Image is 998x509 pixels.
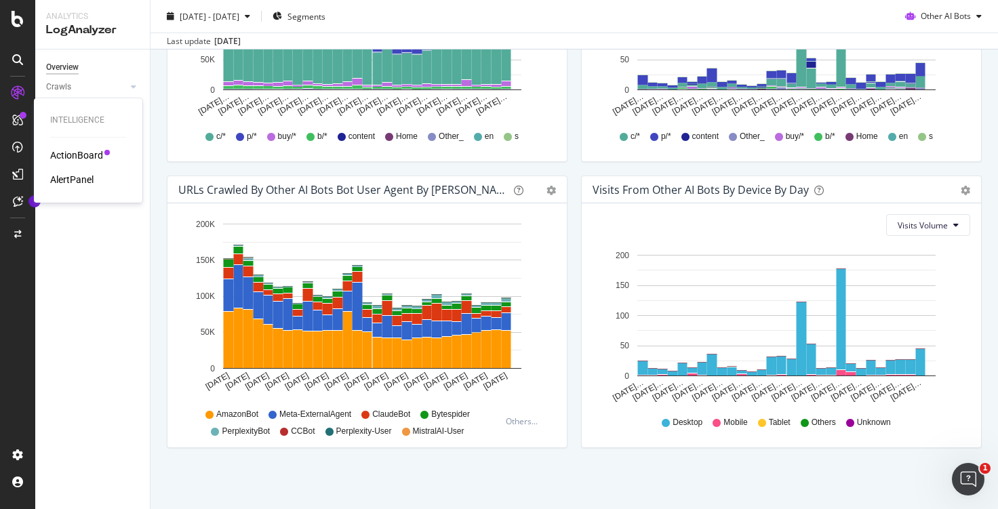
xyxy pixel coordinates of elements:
span: Segments [287,10,325,22]
text: [DATE] [323,371,350,392]
span: Others [812,417,836,428]
button: Segments [267,5,331,27]
text: [DATE] [263,371,290,392]
text: [DATE] [363,371,390,392]
div: Tooltip anchor [28,195,41,207]
div: Last update [167,35,241,47]
button: Other AI Bots [900,5,987,27]
text: [DATE] [481,371,508,392]
svg: A chart. [593,247,965,404]
text: 0 [210,85,215,95]
div: Overview [46,60,79,75]
a: Overview [46,60,140,75]
text: 150K [196,256,215,265]
div: gear [961,186,970,195]
div: Intelligence [50,115,126,126]
span: PerplexityBot [222,426,270,437]
text: [DATE] [422,371,450,392]
span: buy/* [278,131,296,142]
span: en [485,131,494,142]
span: Other_ [439,131,464,142]
text: 150 [616,281,629,290]
a: ActionBoard [50,148,103,162]
div: Analytics [46,11,139,22]
span: Perplexity-User [336,426,392,437]
text: 200 [616,251,629,260]
text: 100K [196,291,215,301]
span: content [348,131,375,142]
text: [DATE] [402,371,429,392]
span: Home [856,131,878,142]
span: Other AI Bots [921,10,971,22]
span: Bytespider [431,409,470,420]
text: [DATE] [303,371,330,392]
button: Visits Volume [886,214,970,236]
text: 200K [196,220,215,229]
span: Visits Volume [898,220,948,231]
div: LogAnalyzer [46,22,139,38]
span: Desktop [673,417,702,428]
div: URLs Crawled by Other AI Bots bot User Agent By [PERSON_NAME] [178,183,508,197]
span: 1 [980,463,991,474]
span: ClaudeBot [372,409,410,420]
text: [DATE] [382,371,410,392]
span: MistralAI-User [413,426,464,437]
span: Other_ [740,131,765,142]
text: [DATE] [462,371,489,392]
svg: A chart. [178,214,551,403]
div: [DATE] [214,35,241,47]
span: s [929,131,933,142]
text: 100 [616,311,629,321]
span: Unknown [857,417,891,428]
span: content [692,131,719,142]
div: gear [546,186,556,195]
span: buy/* [786,131,804,142]
a: AlertPanel [50,173,94,186]
span: CCBot [291,426,315,437]
div: Crawls [46,80,71,94]
text: [DATE] [243,371,271,392]
button: [DATE] - [DATE] [161,5,256,27]
text: [DATE] [283,371,311,392]
span: Meta-ExternalAgent [279,409,351,420]
span: Tablet [769,417,791,428]
span: s [515,131,519,142]
text: 50K [201,328,215,338]
text: 50 [620,341,630,350]
text: 50 [620,55,630,64]
span: Home [396,131,418,142]
text: 0 [624,85,629,95]
text: [DATE] [224,371,251,392]
text: 0 [624,371,629,381]
text: [DATE] [204,371,231,392]
text: [DATE] [442,371,469,392]
text: 0 [210,364,215,373]
a: Crawls [46,80,127,94]
span: [DATE] - [DATE] [180,10,239,22]
div: Visits From Other AI Bots By Device By Day [593,183,809,197]
text: [DATE] [343,371,370,392]
span: en [899,131,908,142]
span: AmazonBot [216,409,258,420]
iframe: Intercom live chat [952,463,984,495]
text: 50K [201,55,215,64]
span: Mobile [723,417,747,428]
div: Others... [506,415,544,427]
